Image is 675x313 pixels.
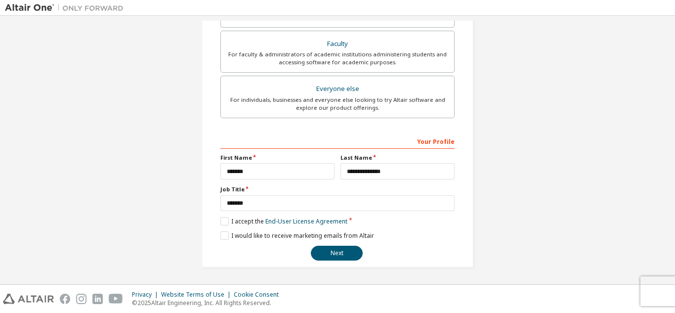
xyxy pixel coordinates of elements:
[5,3,128,13] img: Altair One
[234,291,285,299] div: Cookie Consent
[227,50,448,66] div: For faculty & administrators of academic institutions administering students and accessing softwa...
[132,299,285,307] p: © 2025 Altair Engineering, Inc. All Rights Reserved.
[220,154,335,162] label: First Name
[265,217,347,225] a: End-User License Agreement
[161,291,234,299] div: Website Terms of Use
[220,217,347,225] label: I accept the
[109,294,123,304] img: youtube.svg
[227,82,448,96] div: Everyone else
[220,231,374,240] label: I would like to receive marketing emails from Altair
[340,154,455,162] label: Last Name
[227,96,448,112] div: For individuals, businesses and everyone else looking to try Altair software and explore our prod...
[220,185,455,193] label: Job Title
[311,246,363,261] button: Next
[227,37,448,51] div: Faculty
[220,133,455,149] div: Your Profile
[76,294,86,304] img: instagram.svg
[60,294,70,304] img: facebook.svg
[92,294,103,304] img: linkedin.svg
[3,294,54,304] img: altair_logo.svg
[132,291,161,299] div: Privacy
